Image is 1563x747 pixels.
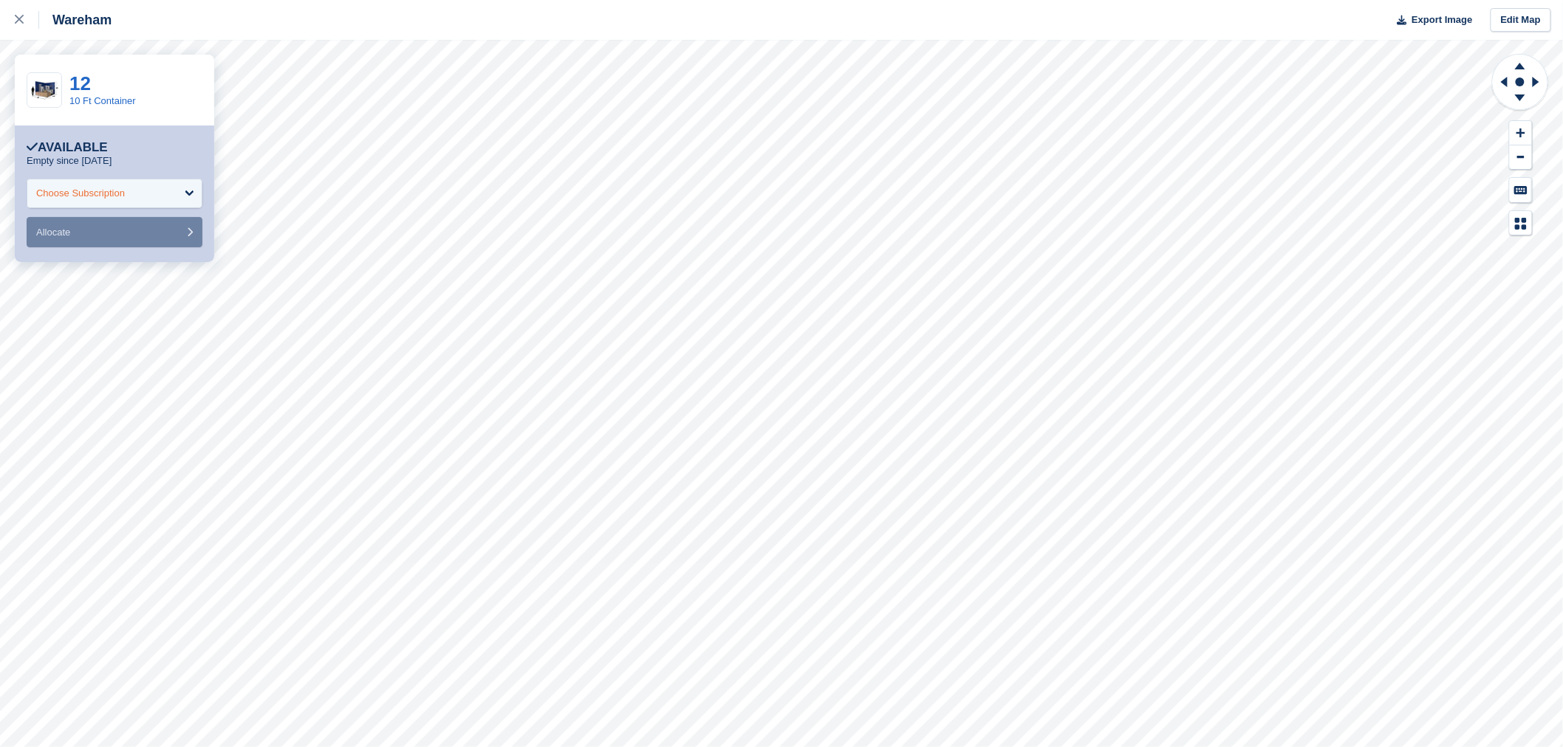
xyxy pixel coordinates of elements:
[27,155,112,167] p: Empty since [DATE]
[39,11,112,29] div: Wareham
[1389,8,1473,32] button: Export Image
[1491,8,1551,32] a: Edit Map
[27,217,202,247] button: Allocate
[27,140,108,155] div: Available
[1510,121,1532,145] button: Zoom In
[1510,211,1532,235] button: Map Legend
[36,186,125,201] div: Choose Subscription
[27,78,61,103] img: 10-ft-container.jpg
[1412,13,1472,27] span: Export Image
[69,95,136,106] a: 10 Ft Container
[1510,145,1532,170] button: Zoom Out
[69,72,91,94] a: 12
[1510,178,1532,202] button: Keyboard Shortcuts
[36,227,70,238] span: Allocate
